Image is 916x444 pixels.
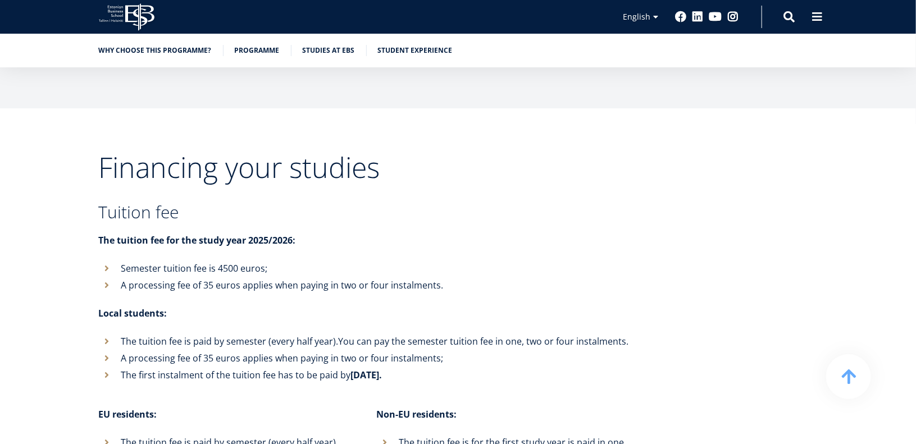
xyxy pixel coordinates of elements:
[99,277,632,294] li: A processing fee of 35 euros applies when paying in two or four instalments.
[99,307,167,319] strong: Local students:
[99,153,632,181] h2: Financing your studies
[99,367,632,383] li: The first instalment of the tuition fee has to be paid by
[99,204,632,221] h3: Tuition fee
[99,45,212,56] a: Why choose this programme?
[13,156,104,166] span: One-year MBA (in Estonian)
[378,45,453,56] a: Student experience
[692,11,704,22] a: Linkedin
[351,369,382,381] strong: [DATE].
[3,186,10,193] input: Technology Innovation MBA
[235,45,280,56] a: Programme
[99,408,157,420] strong: EU residents:
[99,350,632,367] li: A processing fee of 35 euros applies when paying in two or four instalments;
[267,1,303,11] span: Last Name
[377,408,457,420] strong: Non-EU residents:
[3,157,10,164] input: One-year MBA (in Estonian)
[728,11,739,22] a: Instagram
[13,185,108,195] span: Technology Innovation MBA
[303,45,355,56] a: Studies at EBS
[676,11,687,22] a: Facebook
[13,171,61,181] span: Two-year MBA
[339,335,629,347] span: You can pay the semester tuition fee in one, two or four instalments.
[709,11,722,22] a: Youtube
[99,333,632,350] li: The tuition fee is paid by semester (every half year).
[3,171,10,178] input: Two-year MBA
[99,260,632,277] li: Semester tuition fee is 4500 euros;
[99,234,296,246] strong: The tuition fee for the study year 2025/2026:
